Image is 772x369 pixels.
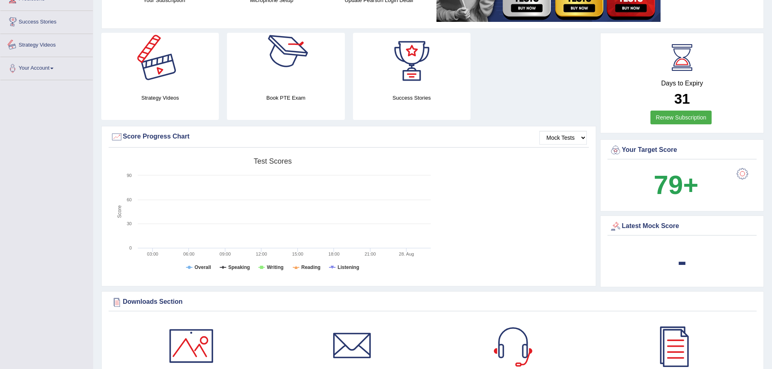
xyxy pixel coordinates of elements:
[0,57,93,77] a: Your Account
[183,252,195,256] text: 06:00
[399,252,414,256] tspan: 28. Aug
[227,94,344,102] h4: Book PTE Exam
[609,80,755,87] h4: Days to Expiry
[220,252,231,256] text: 09:00
[365,252,376,256] text: 21:00
[302,264,321,270] tspan: Reading
[674,91,690,107] b: 31
[111,296,755,308] div: Downloads Section
[328,252,340,256] text: 18:00
[254,157,292,165] tspan: Test scores
[292,252,304,256] text: 15:00
[338,264,359,270] tspan: Listening
[127,173,132,178] text: 90
[111,131,587,143] div: Score Progress Chart
[650,111,712,124] a: Renew Subscription
[353,94,470,102] h4: Success Stories
[117,205,122,218] tspan: Score
[0,34,93,54] a: Strategy Videos
[0,11,93,31] a: Success Stories
[678,246,686,276] b: -
[228,264,250,270] tspan: Speaking
[195,264,211,270] tspan: Overall
[267,264,283,270] tspan: Writing
[127,197,132,202] text: 60
[609,144,755,156] div: Your Target Score
[127,221,132,226] text: 30
[609,220,755,232] div: Latest Mock Score
[101,94,219,102] h4: Strategy Videos
[147,252,158,256] text: 03:00
[654,170,698,200] b: 79+
[129,245,132,250] text: 0
[256,252,267,256] text: 12:00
